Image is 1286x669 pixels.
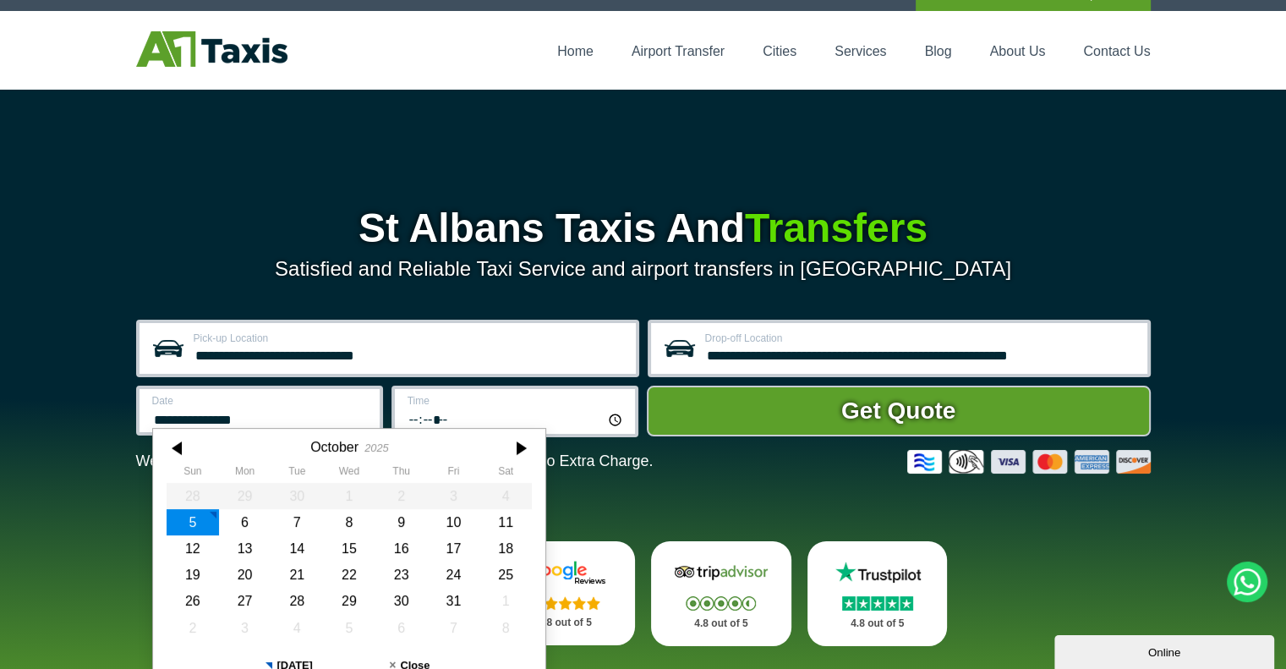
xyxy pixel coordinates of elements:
div: 06 October 2025 [218,509,271,535]
div: 22 October 2025 [323,562,375,588]
img: A1 Taxis St Albans LTD [136,31,287,67]
div: 30 October 2025 [375,588,427,614]
div: 07 November 2025 [427,615,479,641]
img: Stars [842,596,913,611]
p: Satisfied and Reliable Taxi Service and airport transfers in [GEOGRAPHIC_DATA] [136,257,1151,281]
img: Stars [530,596,600,610]
div: 16 October 2025 [375,535,427,562]
p: 4.8 out of 5 [513,612,616,633]
div: 28 October 2025 [271,588,323,614]
label: Drop-off Location [705,333,1137,343]
div: 01 October 2025 [323,483,375,509]
th: Saturday [479,465,532,482]
div: 08 October 2025 [323,509,375,535]
div: 28 September 2025 [167,483,219,509]
img: Tripadvisor [670,560,772,585]
div: 11 October 2025 [479,509,532,535]
a: Cities [763,44,796,58]
p: 4.8 out of 5 [826,613,929,634]
div: 15 October 2025 [323,535,375,562]
th: Sunday [167,465,219,482]
div: 01 November 2025 [479,588,532,614]
p: 4.8 out of 5 [670,613,773,634]
div: 06 November 2025 [375,615,427,641]
div: 09 October 2025 [375,509,427,535]
a: About Us [990,44,1046,58]
iframe: chat widget [1054,632,1278,669]
div: 20 October 2025 [218,562,271,588]
th: Tuesday [271,465,323,482]
a: Tripadvisor Stars 4.8 out of 5 [651,541,791,646]
label: Time [408,396,625,406]
span: Transfers [745,206,928,250]
a: Home [557,44,594,58]
div: 17 October 2025 [427,535,479,562]
div: 02 October 2025 [375,483,427,509]
a: Services [835,44,886,58]
p: We Now Accept Card & Contactless Payment In [136,452,654,470]
div: 29 October 2025 [323,588,375,614]
div: 02 November 2025 [167,615,219,641]
label: Pick-up Location [194,333,626,343]
div: 04 October 2025 [479,483,532,509]
img: Stars [686,596,756,611]
div: 31 October 2025 [427,588,479,614]
div: 27 October 2025 [218,588,271,614]
label: Date [152,396,369,406]
div: 29 September 2025 [218,483,271,509]
div: 21 October 2025 [271,562,323,588]
a: Contact Us [1083,44,1150,58]
div: 10 October 2025 [427,509,479,535]
div: 18 October 2025 [479,535,532,562]
span: The Car at No Extra Charge. [459,452,653,469]
a: Trustpilot Stars 4.8 out of 5 [807,541,948,646]
th: Friday [427,465,479,482]
div: 05 October 2025 [167,509,219,535]
img: Credit And Debit Cards [907,450,1151,474]
div: 03 October 2025 [427,483,479,509]
div: 25 October 2025 [479,562,532,588]
div: 12 October 2025 [167,535,219,562]
div: October [310,439,358,455]
a: Google Stars 4.8 out of 5 [495,541,635,645]
button: Get Quote [647,386,1151,436]
img: Trustpilot [827,560,928,585]
th: Wednesday [323,465,375,482]
th: Monday [218,465,271,482]
div: 08 November 2025 [479,615,532,641]
h1: St Albans Taxis And [136,208,1151,249]
div: 14 October 2025 [271,535,323,562]
div: 23 October 2025 [375,562,427,588]
div: 26 October 2025 [167,588,219,614]
div: 2025 [364,441,388,454]
div: 05 November 2025 [323,615,375,641]
a: Blog [924,44,951,58]
div: 03 November 2025 [218,615,271,641]
div: 07 October 2025 [271,509,323,535]
div: 24 October 2025 [427,562,479,588]
img: Google [514,560,616,585]
div: 19 October 2025 [167,562,219,588]
th: Thursday [375,465,427,482]
div: 04 November 2025 [271,615,323,641]
div: 30 September 2025 [271,483,323,509]
a: Airport Transfer [632,44,725,58]
div: 13 October 2025 [218,535,271,562]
